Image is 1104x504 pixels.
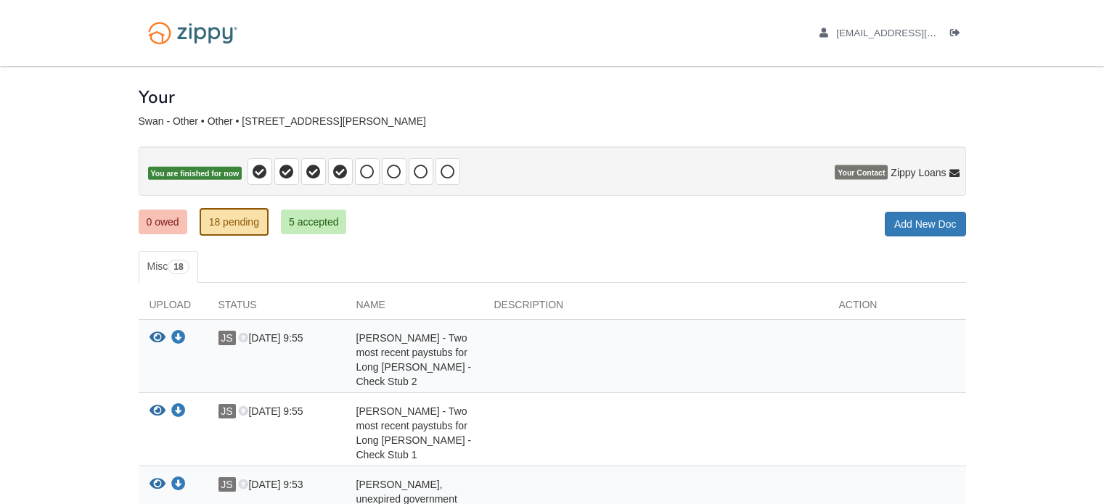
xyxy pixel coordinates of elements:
[150,331,165,346] button: View Jeffrey Swan - Two most recent paystubs for Long John Silvers - Check Stub 2
[891,165,946,180] span: Zippy Loans
[950,28,966,42] a: Log out
[150,404,165,419] button: View Jeffrey Swan - Two most recent paystubs for Long John Silvers - Check Stub 1
[148,167,242,181] span: You are finished for now
[171,333,186,344] a: Download Jeffrey Swan - Two most recent paystubs for Long John Silvers - Check Stub 2
[139,210,187,234] a: 0 owed
[483,297,828,319] div: Description
[139,251,198,283] a: Misc
[139,297,208,319] div: Upload
[168,260,189,274] span: 18
[150,477,165,492] button: View Jeffrey Swan - Valid, unexpired government issued ID - Back of State ID
[218,404,236,418] span: JS
[238,405,303,417] span: [DATE] 9:55
[139,15,247,51] img: Logo
[356,332,472,387] span: [PERSON_NAME] - Two most recent paystubs for Long [PERSON_NAME] - Check Stub 2
[208,297,345,319] div: Status
[356,405,472,460] span: [PERSON_NAME] - Two most recent paystubs for Long [PERSON_NAME] - Check Stub 1
[885,212,966,236] a: Add New Doc
[345,297,483,319] div: Name
[238,479,303,490] span: [DATE] 9:53
[238,332,303,344] span: [DATE] 9:55
[139,88,175,107] h1: Your
[139,115,966,128] div: Swan - Other • Other • [STREET_ADDRESS][PERSON_NAME]
[218,477,236,492] span: JS
[171,479,186,491] a: Download Jeffrey Swan - Valid, unexpired government issued ID - Back of State ID
[281,210,347,234] a: 5 accepted
[171,406,186,418] a: Download Jeffrey Swan - Two most recent paystubs for Long John Silvers - Check Stub 1
[835,165,888,180] span: Your Contact
[828,297,966,319] div: Action
[836,28,1002,38] span: jeffswan69@yahoo.com
[218,331,236,345] span: JS
[819,28,1003,42] a: edit profile
[200,208,269,236] a: 18 pending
